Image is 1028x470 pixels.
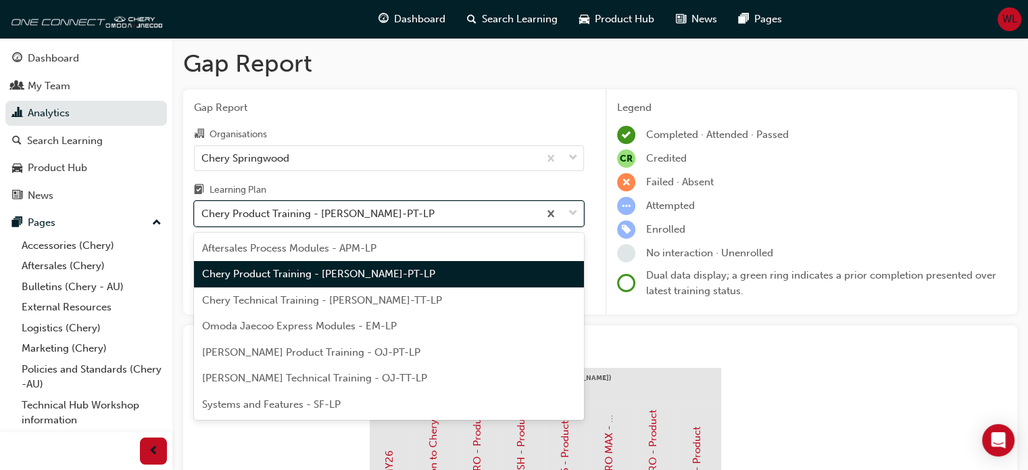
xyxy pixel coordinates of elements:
[646,269,996,297] span: Dual data display; a green ring indicates a prior completion presented over latest training status.
[617,149,635,168] span: null-icon
[202,268,435,280] span: Chery Product Training - [PERSON_NAME]-PT-LP
[665,5,728,33] a: news-iconNews
[617,220,635,239] span: learningRecordVerb_ENROLL-icon
[617,100,1006,116] div: Legend
[12,80,22,93] span: people-icon
[646,176,714,188] span: Failed · Absent
[568,5,665,33] a: car-iconProduct Hub
[579,11,589,28] span: car-icon
[201,150,289,166] div: Chery Springwood
[646,128,789,141] span: Completed · Attended · Passed
[5,210,167,235] button: Pages
[210,128,267,141] div: Organisations
[16,256,167,277] a: Aftersales (Chery)
[568,205,578,222] span: down-icon
[202,320,397,332] span: Omoda Jaecoo Express Modules - EM-LP
[183,49,1017,78] h1: Gap Report
[5,128,167,154] a: Search Learning
[998,7,1021,31] button: WL
[691,11,717,27] span: News
[28,215,55,231] div: Pages
[456,5,568,33] a: search-iconSearch Learning
[5,74,167,99] a: My Team
[16,431,167,452] a: All Pages
[28,160,87,176] div: Product Hub
[16,297,167,318] a: External Resources
[16,359,167,395] a: Policies and Standards (Chery -AU)
[617,197,635,215] span: learningRecordVerb_ATTEMPT-icon
[568,149,578,167] span: down-icon
[27,133,103,149] div: Search Learning
[16,277,167,298] a: Bulletins (Chery - AU)
[202,242,376,254] span: Aftersales Process Modules - APM-LP
[210,183,266,197] div: Learning Plan
[16,395,167,431] a: Technical Hub Workshop information
[617,126,635,144] span: learningRecordVerb_COMPLETE-icon
[5,46,167,71] a: Dashboard
[7,5,162,32] img: oneconnect
[5,156,167,181] a: Product Hub
[5,43,167,210] button: DashboardMy TeamAnalyticsSearch LearningProduct HubNews
[12,53,22,65] span: guage-icon
[202,398,341,410] span: Systems and Features - SF-LP
[28,188,53,204] div: News
[646,223,685,235] span: Enrolled
[646,247,773,259] span: No interaction · Unenrolled
[201,206,435,222] div: Chery Product Training - [PERSON_NAME]-PT-LP
[152,214,162,232] span: up-icon
[194,128,204,141] span: organisation-icon
[982,424,1014,456] div: Open Intercom Messenger
[12,108,22,120] span: chart-icon
[194,100,584,116] span: Gap Report
[12,217,22,229] span: pages-icon
[739,11,749,28] span: pages-icon
[149,443,159,460] span: prev-icon
[482,11,558,27] span: Search Learning
[394,11,445,27] span: Dashboard
[1002,11,1017,27] span: WL
[202,372,427,384] span: [PERSON_NAME] Technical Training - OJ-TT-LP
[646,199,695,212] span: Attempted
[676,11,686,28] span: news-icon
[12,135,22,147] span: search-icon
[28,78,70,94] div: My Team
[5,183,167,208] a: News
[595,11,654,27] span: Product Hub
[646,152,687,164] span: Credited
[617,244,635,262] span: learningRecordVerb_NONE-icon
[754,11,782,27] span: Pages
[5,101,167,126] a: Analytics
[194,185,204,197] span: learningplan-icon
[16,338,167,359] a: Marketing (Chery)
[202,294,442,306] span: Chery Technical Training - [PERSON_NAME]-TT-LP
[202,346,420,358] span: [PERSON_NAME] Product Training - OJ-PT-LP
[16,318,167,339] a: Logistics (Chery)
[16,235,167,256] a: Accessories (Chery)
[28,51,79,66] div: Dashboard
[467,11,476,28] span: search-icon
[12,162,22,174] span: car-icon
[617,173,635,191] span: learningRecordVerb_FAIL-icon
[12,190,22,202] span: news-icon
[378,11,389,28] span: guage-icon
[368,5,456,33] a: guage-iconDashboard
[728,5,793,33] a: pages-iconPages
